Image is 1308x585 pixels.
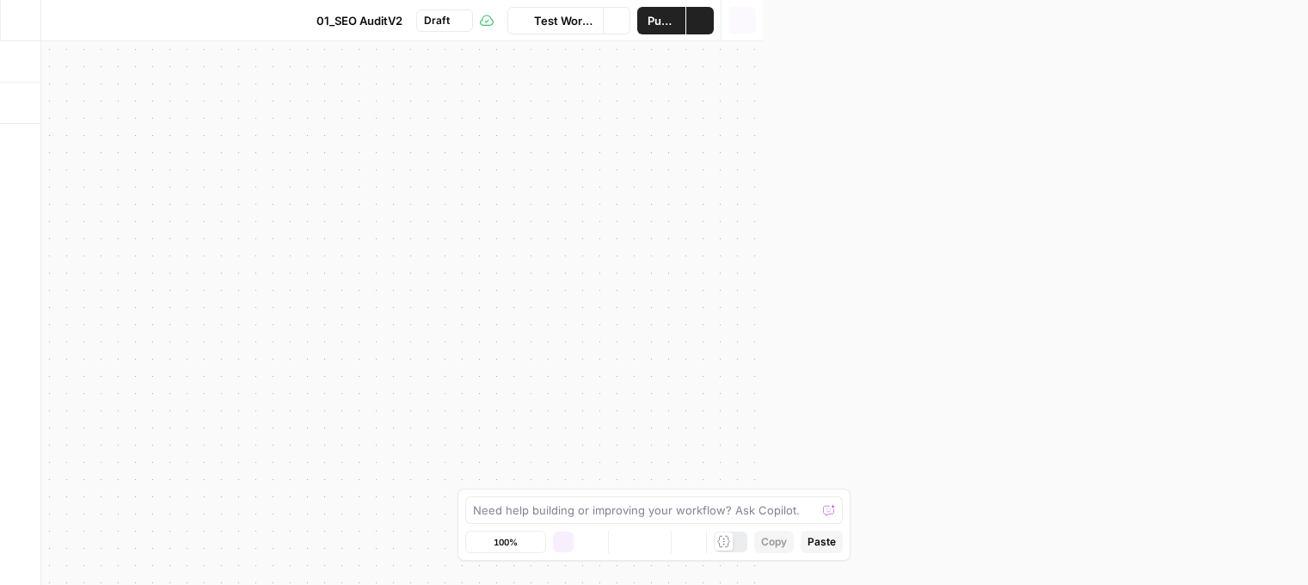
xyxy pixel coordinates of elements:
[416,9,473,32] button: Draft
[424,13,450,28] span: Draft
[648,12,675,29] span: Publish
[291,7,413,34] button: 01_SEO AuditV2
[494,535,518,549] span: 100%
[761,534,787,550] span: Copy
[637,7,685,34] button: Publish
[507,7,604,34] button: Test Workflow
[754,531,794,553] button: Copy
[534,12,593,29] span: Test Workflow
[316,12,402,29] span: 01_SEO AuditV2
